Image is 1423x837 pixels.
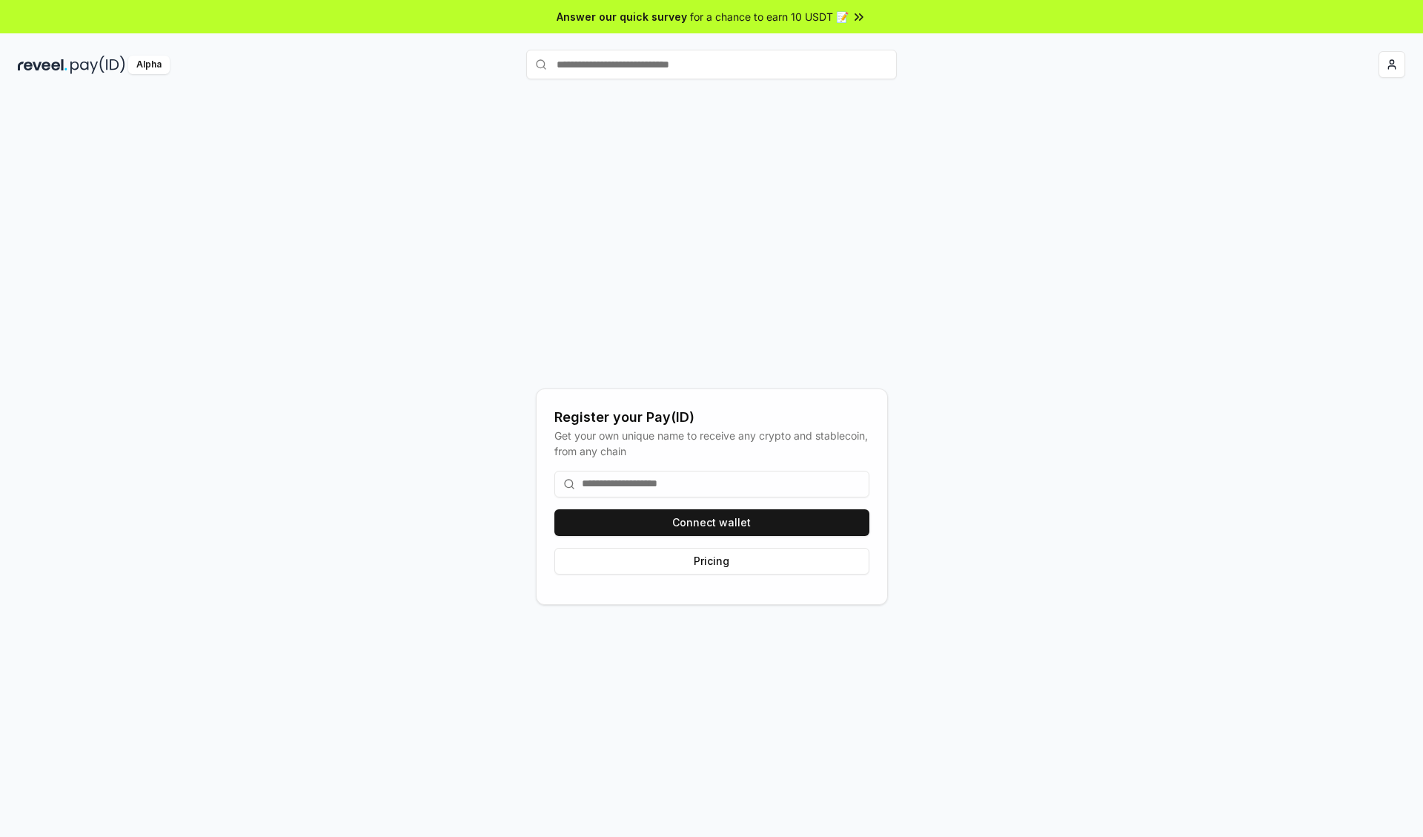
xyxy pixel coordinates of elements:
span: Answer our quick survey [557,9,687,24]
button: Pricing [554,548,869,575]
span: for a chance to earn 10 USDT 📝 [690,9,849,24]
div: Register your Pay(ID) [554,407,869,428]
div: Alpha [128,56,170,74]
img: reveel_dark [18,56,67,74]
button: Connect wallet [554,509,869,536]
div: Get your own unique name to receive any crypto and stablecoin, from any chain [554,428,869,459]
img: pay_id [70,56,125,74]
